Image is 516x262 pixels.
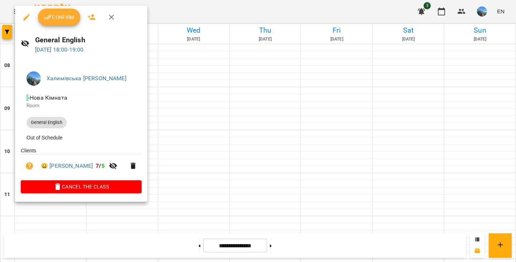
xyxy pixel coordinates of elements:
[47,75,126,82] a: Халимівська [PERSON_NAME]
[21,147,142,180] ul: Clients
[38,9,80,26] button: Confirm
[44,13,75,22] span: Confirm
[41,162,93,170] a: 😀 [PERSON_NAME]
[96,162,99,169] span: 7
[21,180,142,193] button: Cancel the class
[27,119,67,126] span: General English
[21,131,142,144] li: Out of Schedule
[96,162,104,169] b: /
[35,46,84,53] a: [DATE] 18:00-19:00
[27,94,69,101] span: - Нова Кімната
[27,102,136,109] p: Room
[35,34,142,46] h6: General English
[27,182,136,191] span: Cancel the class
[21,157,38,175] button: Unpaid. Bill the attendance?
[101,162,105,169] span: 5
[27,71,41,86] img: a7d4f18d439b15bc62280586adbb99de.jpg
